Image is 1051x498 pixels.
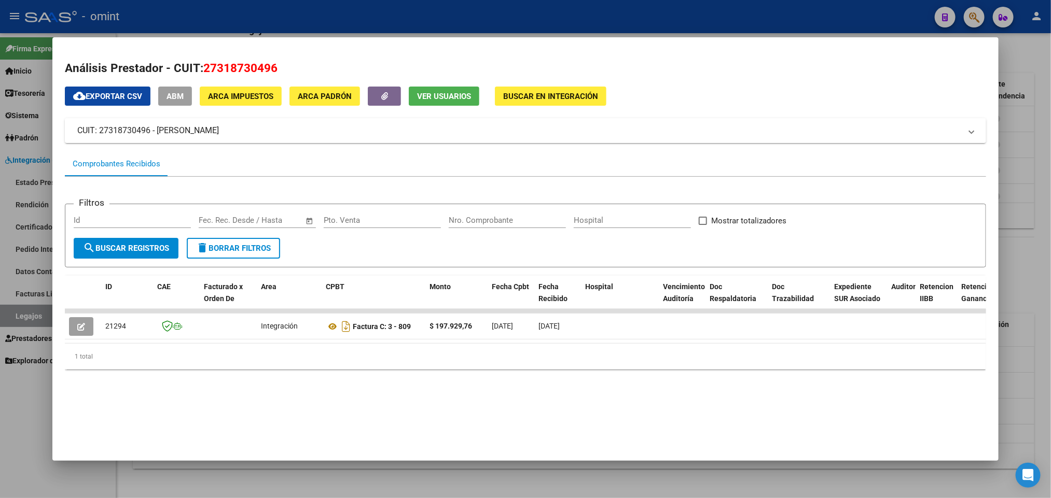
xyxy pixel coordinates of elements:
[105,282,112,291] span: ID
[65,118,986,143] mat-expansion-panel-header: CUIT: 27318730496 - [PERSON_NAME]
[65,60,986,77] h2: Análisis Prestador - CUIT:
[77,124,961,137] mat-panel-title: CUIT: 27318730496 - [PERSON_NAME]
[409,87,479,106] button: Ver Usuarios
[83,244,169,253] span: Buscar Registros
[158,87,192,106] button: ABM
[167,92,184,101] span: ABM
[534,276,581,321] datatable-header-cell: Fecha Recibido
[105,322,126,330] span: 21294
[891,282,922,291] span: Auditoria
[538,282,568,303] span: Fecha Recibido
[711,215,786,227] span: Mostrar totalizadores
[200,87,282,106] button: ARCA Impuestos
[153,276,200,321] datatable-header-cell: CAE
[887,276,916,321] datatable-header-cell: Auditoria
[303,215,315,227] button: Open calendar
[772,282,814,303] span: Doc Trazabilidad
[200,276,257,321] datatable-header-cell: Facturado x Orden De
[289,87,360,106] button: ARCA Padrón
[538,322,560,330] span: [DATE]
[196,241,209,254] mat-icon: delete
[298,92,352,101] span: ARCA Padrón
[261,282,276,291] span: Area
[74,196,109,209] h3: Filtros
[73,92,142,101] span: Exportar CSV
[834,282,880,303] span: Expediente SUR Asociado
[503,92,598,101] span: Buscar en Integración
[157,282,171,291] span: CAE
[417,92,471,101] span: Ver Usuarios
[495,87,606,106] button: Buscar en Integración
[326,282,344,291] span: CPBT
[916,276,957,321] datatable-header-cell: Retencion IIBB
[768,276,830,321] datatable-header-cell: Doc Trazabilidad
[430,322,472,330] strong: $ 197.929,76
[659,276,706,321] datatable-header-cell: Vencimiento Auditoría
[430,282,451,291] span: Monto
[73,158,160,170] div: Comprobantes Recibidos
[65,87,150,106] button: Exportar CSV
[1016,463,1041,488] div: Open Intercom Messenger
[920,282,953,303] span: Retencion IIBB
[261,322,298,330] span: Integración
[957,276,999,321] datatable-header-cell: Retención Ganancias
[101,276,153,321] datatable-header-cell: ID
[196,244,271,253] span: Borrar Filtros
[710,282,756,303] span: Doc Respaldatoria
[581,276,659,321] datatable-header-cell: Hospital
[257,276,322,321] datatable-header-cell: Area
[250,216,300,225] input: Fecha fin
[208,92,273,101] span: ARCA Impuestos
[492,322,513,330] span: [DATE]
[585,282,613,291] span: Hospital
[339,318,353,335] i: Descargar documento
[830,276,887,321] datatable-header-cell: Expediente SUR Asociado
[425,276,488,321] datatable-header-cell: Monto
[663,282,705,303] span: Vencimiento Auditoría
[492,282,529,291] span: Fecha Cpbt
[74,238,178,259] button: Buscar Registros
[187,238,280,259] button: Borrar Filtros
[961,282,997,303] span: Retención Ganancias
[322,276,425,321] datatable-header-cell: CPBT
[353,322,411,331] strong: Factura C: 3 - 809
[83,241,95,254] mat-icon: search
[73,90,86,102] mat-icon: cloud_download
[706,276,768,321] datatable-header-cell: Doc Respaldatoria
[65,344,986,369] div: 1 total
[204,282,243,303] span: Facturado x Orden De
[203,61,278,75] span: 27318730496
[199,216,241,225] input: Fecha inicio
[488,276,534,321] datatable-header-cell: Fecha Cpbt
